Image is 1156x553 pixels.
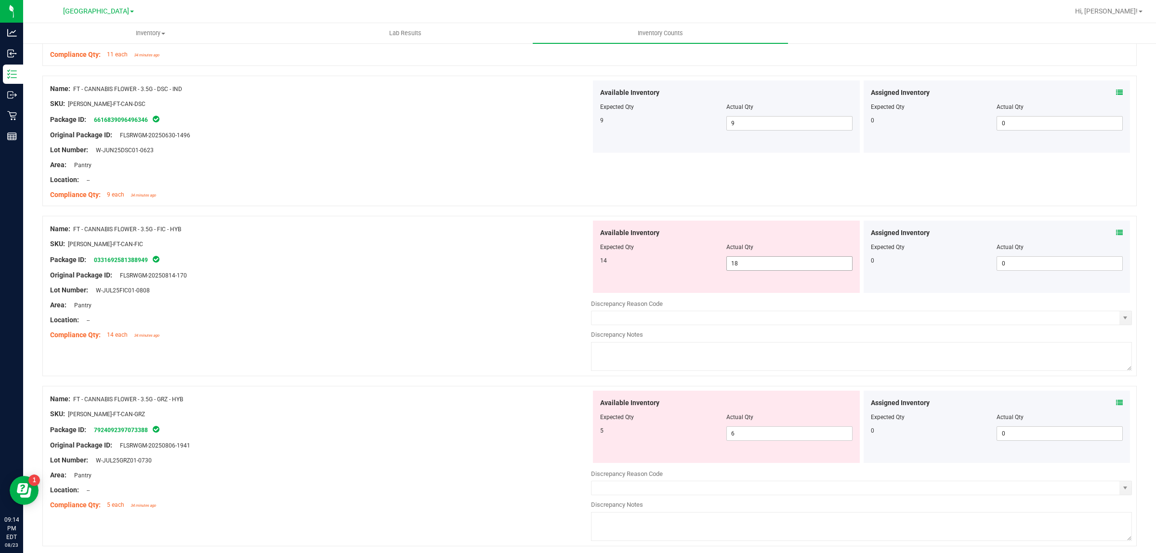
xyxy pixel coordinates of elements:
div: Expected Qty [871,413,997,421]
span: 34 minutes ago [131,503,156,508]
a: Inventory [23,23,278,43]
span: Discrepancy Reason Code [591,470,663,477]
span: Actual Qty [726,104,753,110]
input: 0 [997,427,1122,440]
span: Name: [50,395,70,403]
span: Compliance Qty: [50,501,101,509]
div: Discrepancy Notes [591,500,1132,510]
span: W-JUN25DSC01-0623 [91,147,154,154]
span: Lot Number: [50,286,88,294]
span: Location: [50,316,79,324]
span: select [1119,481,1131,495]
span: 14 [600,257,607,264]
p: 08/23 [4,541,19,549]
span: 34 minutes ago [134,53,159,57]
inline-svg: Inbound [7,49,17,58]
div: Actual Qty [997,243,1123,251]
span: Location: [50,176,79,184]
div: Actual Qty [997,103,1123,111]
span: Package ID: [50,426,86,434]
span: Area: [50,301,66,309]
span: Area: [50,471,66,479]
input: 0 [997,117,1122,130]
span: Compliance Qty: [50,191,101,198]
div: Actual Qty [997,413,1123,421]
span: 34 minutes ago [131,193,156,197]
span: 9 [600,117,604,124]
span: SKU: [50,410,65,418]
span: [PERSON_NAME]-FT-CAN-GRZ [68,411,145,418]
inline-svg: Reports [7,132,17,141]
a: 7924092397073388 [94,427,148,434]
span: Available Inventory [600,398,659,408]
span: [PERSON_NAME]-FT-CAN-FIC [68,241,143,248]
span: Lab Results [376,29,434,38]
span: Actual Qty [726,244,753,250]
span: Available Inventory [600,88,659,98]
span: 14 each [107,331,128,338]
span: Original Package ID: [50,131,112,139]
div: 0 [871,426,997,435]
input: 9 [727,117,852,130]
span: 11 each [107,51,128,58]
span: Available Inventory [600,228,659,238]
div: Expected Qty [871,103,997,111]
span: Assigned Inventory [871,228,930,238]
span: 5 [600,427,604,434]
span: -- [82,487,90,494]
span: Location: [50,486,79,494]
span: Name: [50,225,70,233]
span: Original Package ID: [50,441,112,449]
span: [PERSON_NAME]-FT-CAN-DSC [68,101,145,107]
span: FLSRWGM-20250630-1496 [115,132,190,139]
p: 09:14 PM EDT [4,515,19,541]
span: Assigned Inventory [871,398,930,408]
a: 0331692581388949 [94,257,148,263]
span: Inventory [24,29,277,38]
span: Discrepancy Reason Code [591,300,663,307]
input: 6 [727,427,852,440]
div: 0 [871,116,997,125]
span: Original Package ID: [50,271,112,279]
span: SKU: [50,100,65,107]
input: 0 [997,257,1122,270]
span: W-JUL25GRZ01-0730 [91,457,152,464]
span: Pantry [69,302,92,309]
span: In Sync [152,254,160,264]
span: Compliance Qty: [50,331,101,339]
a: Inventory Counts [533,23,788,43]
span: W-JUL25FIC01-0808 [91,287,150,294]
span: 9 each [107,191,124,198]
span: Expected Qty [600,104,634,110]
span: Hi, [PERSON_NAME]! [1075,7,1138,15]
iframe: Resource center [10,476,39,505]
iframe: Resource center unread badge [28,474,40,486]
inline-svg: Retail [7,111,17,120]
span: Inventory Counts [625,29,696,38]
span: Package ID: [50,116,86,123]
span: In Sync [152,114,160,124]
inline-svg: Analytics [7,28,17,38]
span: Pantry [69,162,92,169]
inline-svg: Outbound [7,90,17,100]
span: Pantry [69,472,92,479]
span: Name: [50,85,70,92]
span: FLSRWGM-20250806-1941 [115,442,190,449]
span: Compliance Qty: [50,51,101,58]
span: FT - CANNABIS FLOWER - 3.5G - GRZ - HYB [73,396,183,403]
span: Lot Number: [50,456,88,464]
input: 18 [727,257,852,270]
span: Lot Number: [50,146,88,154]
span: 5 each [107,501,124,508]
span: FLSRWGM-20250814-170 [115,272,187,279]
span: SKU: [50,240,65,248]
div: 0 [871,256,997,265]
span: -- [82,317,90,324]
span: Area: [50,161,66,169]
span: Actual Qty [726,414,753,421]
span: Expected Qty [600,244,634,250]
span: FT - CANNABIS FLOWER - 3.5G - DSC - IND [73,86,182,92]
span: In Sync [152,424,160,434]
div: Discrepancy Notes [591,330,1132,340]
span: 34 minutes ago [134,333,159,338]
